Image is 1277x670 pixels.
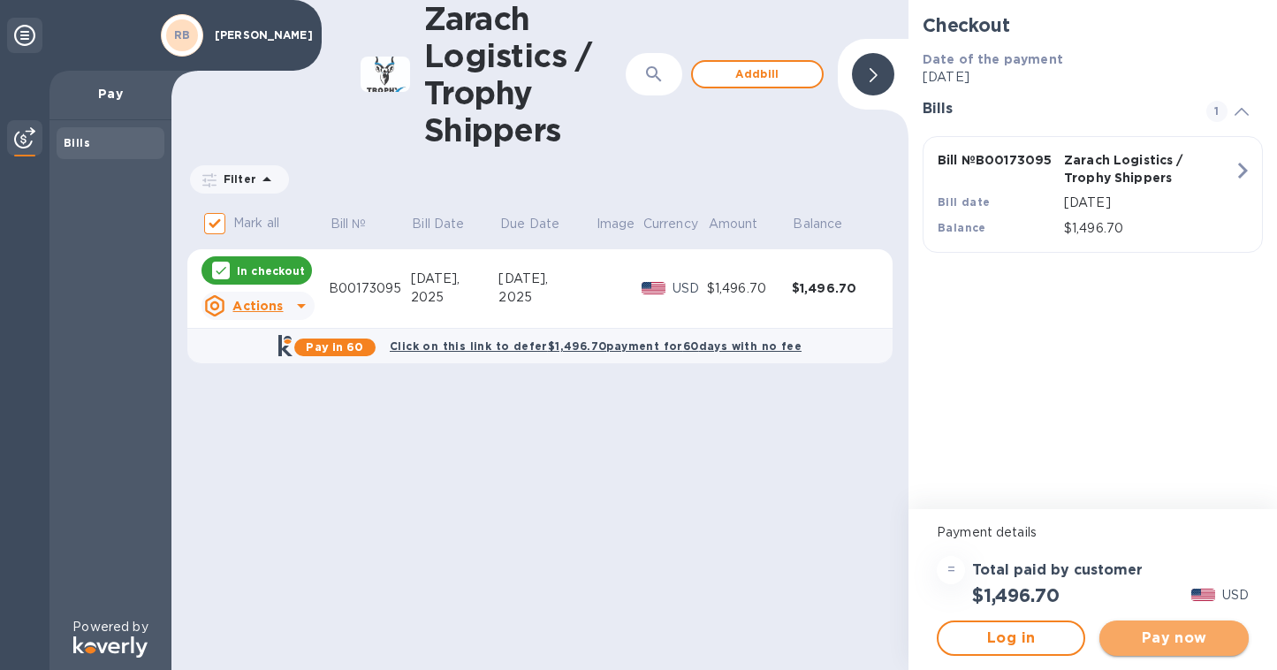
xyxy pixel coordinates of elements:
[972,584,1059,606] h2: $1,496.70
[1114,628,1234,649] span: Pay now
[174,28,191,42] b: RB
[707,64,808,85] span: Add bill
[64,85,157,103] p: Pay
[709,215,781,233] span: Amount
[64,136,90,149] b: Bills
[237,263,305,278] p: In checkout
[1222,586,1249,605] p: USD
[331,215,390,233] span: Bill №
[73,636,148,658] img: Logo
[411,270,499,288] div: [DATE],
[937,621,1085,656] button: Log in
[938,221,986,234] b: Balance
[923,68,1263,87] p: [DATE]
[1191,589,1215,601] img: USD
[597,215,635,233] p: Image
[1099,621,1248,656] button: Pay now
[707,279,792,298] div: $1,496.70
[1206,101,1228,122] span: 1
[329,279,411,298] div: B00173095
[72,618,148,636] p: Powered by
[498,270,595,288] div: [DATE],
[412,215,487,233] span: Bill Date
[500,215,582,233] span: Due Date
[411,288,499,307] div: 2025
[691,60,824,88] button: Addbill
[500,215,559,233] p: Due Date
[923,52,1063,66] b: Date of the payment
[642,282,665,294] img: USD
[643,215,698,233] p: Currency
[923,101,1185,118] h3: Bills
[1064,194,1234,212] p: [DATE]
[331,215,367,233] p: Bill №
[215,29,303,42] p: [PERSON_NAME]
[217,171,256,187] p: Filter
[938,195,991,209] b: Bill date
[498,288,595,307] div: 2025
[953,628,1069,649] span: Log in
[232,299,283,313] u: Actions
[709,215,758,233] p: Amount
[306,340,363,354] b: Pay in 60
[793,215,865,233] span: Balance
[1064,219,1234,238] p: $1,496.70
[412,215,464,233] p: Bill Date
[793,215,842,233] p: Balance
[923,14,1263,36] h2: Checkout
[673,279,707,298] p: USD
[972,562,1143,579] h3: Total paid by customer
[390,339,802,353] b: Click on this link to defer $1,496.70 payment for 60 days with no fee
[792,279,877,297] div: $1,496.70
[233,214,279,232] p: Mark all
[938,151,1057,169] p: Bill № B00173095
[923,136,1263,253] button: Bill №B00173095Zarach Logistics / Trophy ShippersBill date[DATE]Balance$1,496.70
[1064,151,1183,187] p: Zarach Logistics / Trophy Shippers
[937,523,1249,542] p: Payment details
[937,556,965,584] div: =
